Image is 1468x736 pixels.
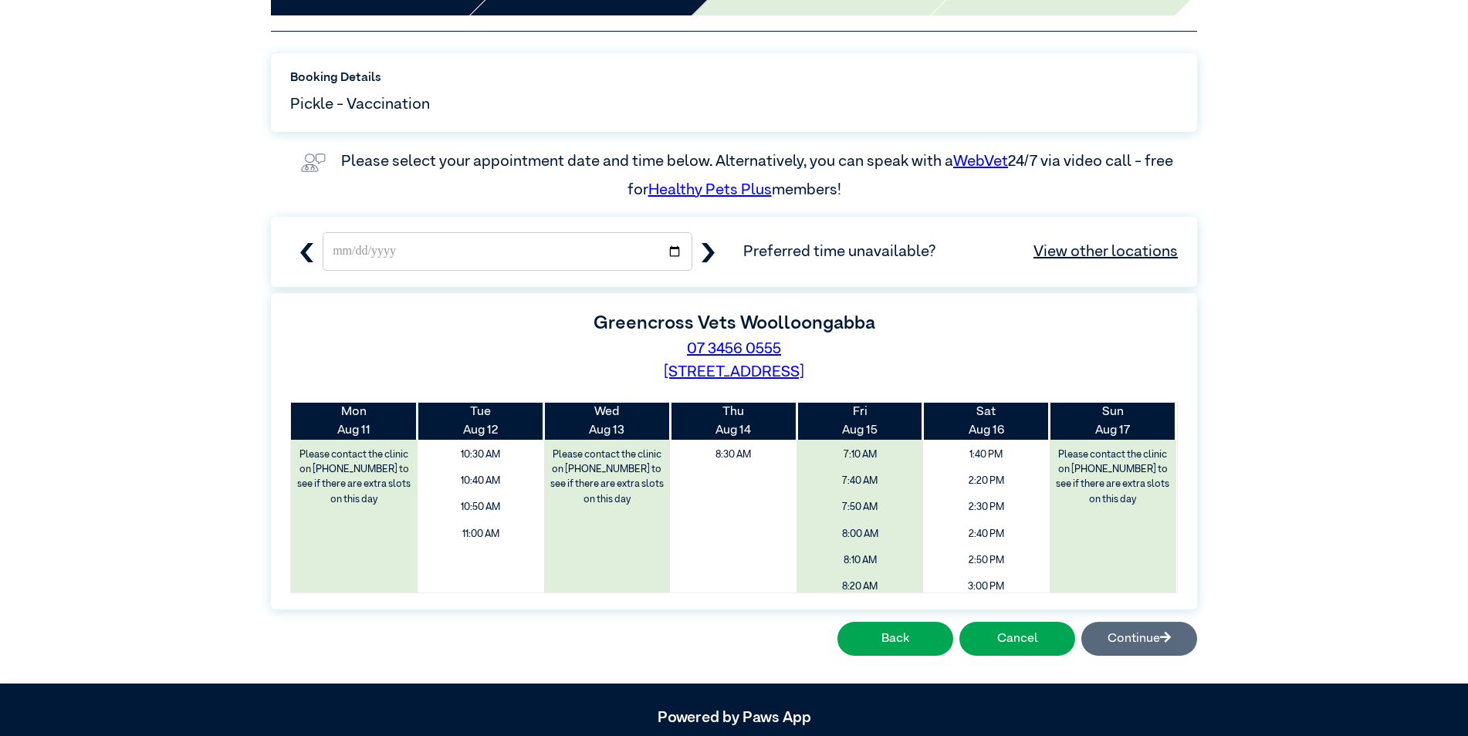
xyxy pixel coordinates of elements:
[802,496,918,518] span: 7:50 AM
[675,444,791,466] span: 8:30 AM
[797,403,923,440] th: Aug 15
[664,364,804,380] a: [STREET_ADDRESS]
[648,182,772,198] a: Healthy Pets Plus
[953,154,1008,169] a: WebVet
[802,444,918,466] span: 7:10 AM
[293,444,416,511] label: Please contact the clinic on [PHONE_NUMBER] to see if there are extra slots on this day
[928,576,1044,598] span: 3:00 PM
[1050,403,1176,440] th: Aug 17
[928,444,1044,466] span: 1:40 PM
[594,314,875,333] label: Greencross Vets Woolloongabba
[546,444,669,511] label: Please contact the clinic on [PHONE_NUMBER] to see if there are extra slots on this day
[290,93,430,116] span: Pickle - Vaccination
[295,147,332,178] img: vet
[802,549,918,572] span: 8:10 AM
[928,523,1044,545] span: 2:40 PM
[837,622,953,656] button: Back
[928,470,1044,492] span: 2:20 PM
[743,240,1178,263] span: Preferred time unavailable?
[271,708,1197,727] h5: Powered by Paws App
[1033,240,1178,263] a: View other locations
[423,496,539,518] span: 10:50 AM
[923,403,1050,440] th: Aug 16
[290,69,1178,87] label: Booking Details
[341,154,1176,197] label: Please select your appointment date and time below. Alternatively, you can speak with a 24/7 via ...
[423,523,539,545] span: 11:00 AM
[544,403,671,440] th: Aug 13
[928,549,1044,572] span: 2:50 PM
[291,403,418,440] th: Aug 11
[802,576,918,598] span: 8:20 AM
[1051,444,1175,511] label: Please contact the clinic on [PHONE_NUMBER] to see if there are extra slots on this day
[687,341,781,356] a: 07 3456 0555
[959,622,1075,656] button: Cancel
[423,470,539,492] span: 10:40 AM
[802,523,918,545] span: 8:00 AM
[802,470,918,492] span: 7:40 AM
[423,444,539,466] span: 10:30 AM
[928,496,1044,518] span: 2:30 PM
[670,403,797,440] th: Aug 14
[418,403,544,440] th: Aug 12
